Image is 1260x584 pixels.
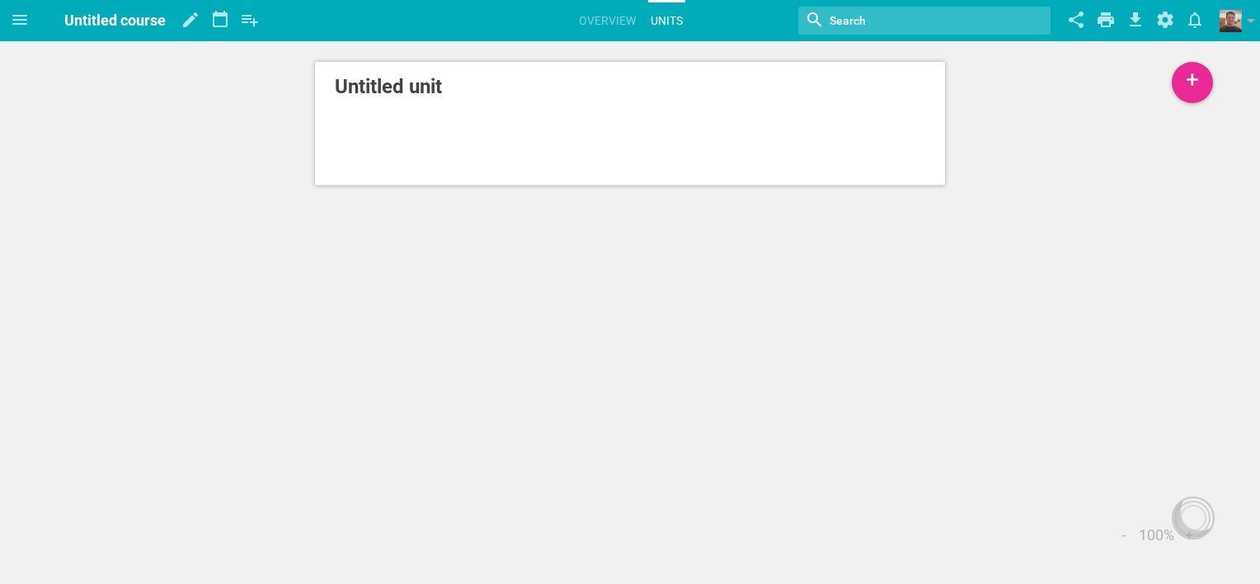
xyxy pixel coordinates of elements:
[648,2,685,39] a: Units
[1172,62,1213,103] div: Add unit
[335,72,925,101] a: Untitled unit
[1179,526,1199,544] button: +
[1139,526,1174,544] span: 100 %
[828,10,979,31] input: Search
[1109,525,1204,545] div: Set zoom level
[64,12,166,29] span: Untitled course
[576,2,638,39] a: Overview
[1114,526,1134,544] button: -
